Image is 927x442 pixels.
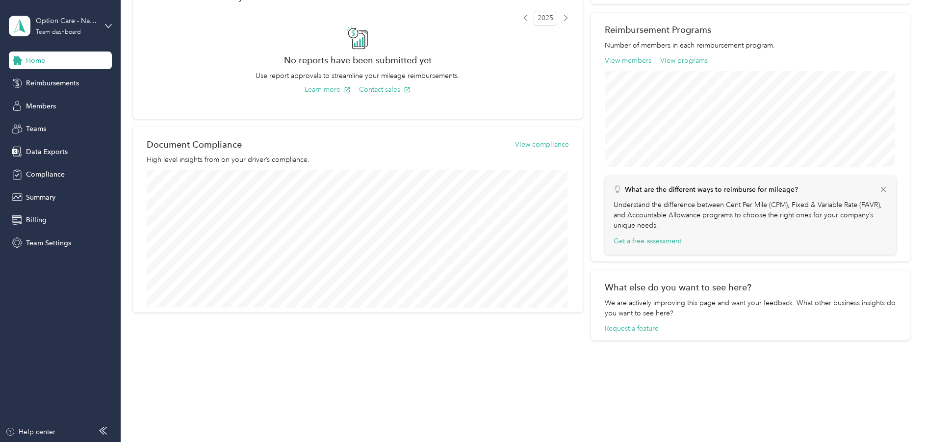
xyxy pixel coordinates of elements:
[614,236,681,246] button: Get a free assessment
[26,238,71,248] span: Team Settings
[26,215,47,225] span: Billing
[26,124,46,134] span: Teams
[614,200,888,231] p: Understand the difference between Cent Per Mile (CPM), Fixed & Variable Rate (FAVR), and Accounta...
[147,55,569,65] h2: No reports have been submitted yet
[359,84,411,95] button: Contact sales
[605,55,651,66] button: View members
[147,155,569,165] p: High level insights from on your driver’s compliance.
[660,55,708,66] button: View programs
[26,192,55,203] span: Summary
[26,147,68,157] span: Data Exports
[36,16,97,26] div: Option Care - Naven Health
[26,55,45,66] span: Home
[5,427,55,437] button: Help center
[515,139,569,150] button: View compliance
[625,184,798,195] p: What are the different ways to reimburse for mileage?
[305,84,351,95] button: Learn more
[147,139,242,150] h2: Document Compliance
[26,169,65,180] span: Compliance
[605,40,896,51] p: Number of members in each reimbursement program.
[26,101,56,111] span: Members
[147,71,569,81] p: Use report approvals to streamline your mileage reimbursements.
[872,387,927,442] iframe: Everlance-gr Chat Button Frame
[605,298,896,318] div: We are actively improving this page and want your feedback. What other business insights do you w...
[605,282,896,292] div: What else do you want to see here?
[605,323,659,334] button: Request a feature
[36,29,81,35] div: Team dashboard
[26,78,79,88] span: Reimbursements
[605,25,896,35] h2: Reimbursement Programs
[534,11,557,26] span: 2025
